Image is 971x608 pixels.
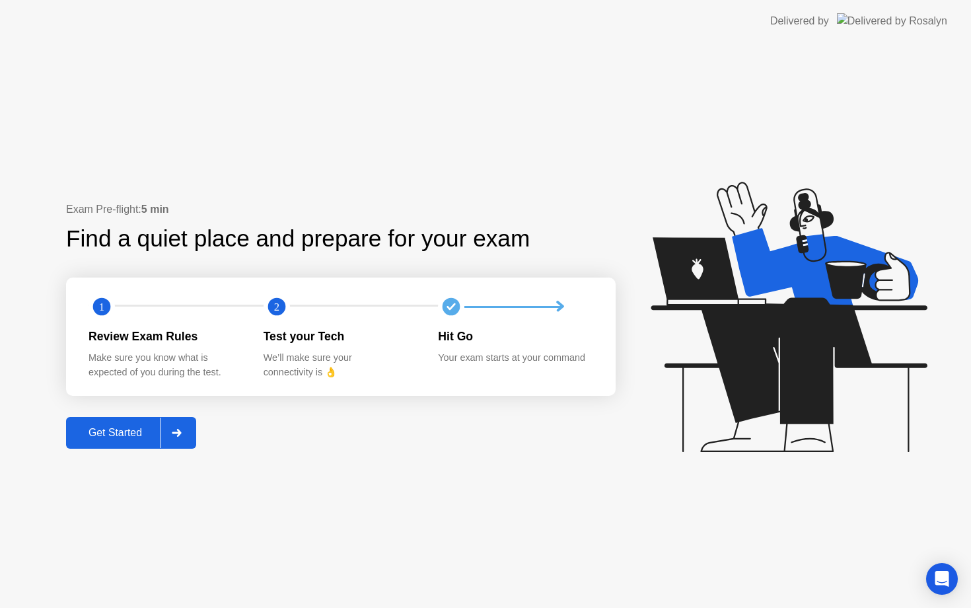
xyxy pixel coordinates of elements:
[66,202,616,217] div: Exam Pre-flight:
[99,301,104,313] text: 1
[70,427,161,439] div: Get Started
[66,417,196,449] button: Get Started
[770,13,829,29] div: Delivered by
[837,13,947,28] img: Delivered by Rosalyn
[89,328,242,345] div: Review Exam Rules
[264,351,417,379] div: We’ll make sure your connectivity is 👌
[89,351,242,379] div: Make sure you know what is expected of you during the test.
[438,351,592,365] div: Your exam starts at your command
[264,328,417,345] div: Test your Tech
[66,221,532,256] div: Find a quiet place and prepare for your exam
[141,204,169,215] b: 5 min
[438,328,592,345] div: Hit Go
[926,563,958,595] div: Open Intercom Messenger
[274,301,279,313] text: 2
